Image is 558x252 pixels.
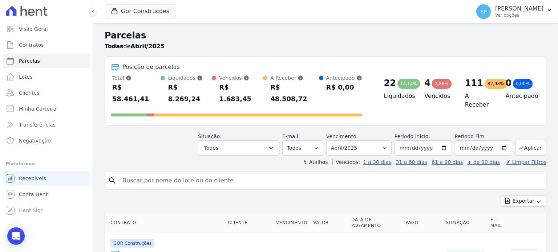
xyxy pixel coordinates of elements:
[495,5,543,12] p: [PERSON_NAME]
[168,82,212,105] div: R$ 8.269,24
[198,140,279,156] button: Todos
[282,133,300,139] label: E-mail:
[384,77,396,89] div: 22
[443,212,488,233] th: Situação
[485,79,507,89] div: 82,98%
[19,175,46,182] span: Recebíveis
[219,82,263,105] div: R$ 1.683,45
[384,92,413,100] h4: Liquidados
[19,105,56,112] span: Minha Carteira
[3,86,90,100] a: Clientes
[363,159,391,165] a: 1 a 30 dias
[270,74,319,82] div: A Receber
[513,79,533,89] div: 0,00%
[505,92,534,100] h4: Antecipado
[303,159,328,165] label: ↯ Atalhos
[326,82,362,93] div: R$ 0,00
[348,212,403,233] th: Data de Pagamento
[19,41,44,49] span: Contratos
[19,89,39,96] span: Clientes
[332,159,360,165] label: Vencidos:
[112,74,161,82] div: Total
[122,63,180,71] div: Posição de parcelas
[105,29,546,42] h2: Parcelas
[326,133,358,139] label: Vencimento:
[480,9,486,14] span: SP
[310,212,348,233] th: Valor
[19,191,48,198] span: Conta Hent
[219,74,263,82] div: Vencidos
[108,176,117,185] i: search
[403,212,443,233] th: Pago
[3,38,90,52] a: Contratos
[105,212,225,233] th: Contrato
[105,42,165,51] p: de
[503,159,546,165] a: ✗ Limpar Filtros
[397,79,420,89] div: 14,14%
[470,1,558,22] button: SP [PERSON_NAME] Ver opções
[515,140,546,156] button: Aplicar
[198,133,222,139] label: Situação:
[432,79,452,89] div: 2,88%
[396,159,427,165] a: 31 a 60 dias
[468,159,500,165] a: + de 90 dias
[225,212,273,233] th: Cliente
[3,54,90,68] a: Parcelas
[3,187,90,202] a: Conta Hent
[273,212,310,233] th: Vencimento
[112,82,161,105] div: R$ 58.461,41
[19,25,48,33] span: Visão Geral
[326,74,362,82] div: Antecipado
[395,133,430,139] label: Período Inicío:
[455,133,512,140] label: Período Fim:
[19,121,56,128] span: Transferências
[3,22,90,36] a: Visão Geral
[424,77,430,89] div: 4
[204,144,218,152] span: Todos
[19,57,40,65] span: Parcelas
[118,173,543,188] input: Buscar por nome do lote ou do cliente
[19,137,51,144] span: Negativação
[501,195,546,207] button: Exportar
[270,82,319,105] div: R$ 48.508,72
[465,77,483,89] div: 111
[6,160,87,168] div: Plataformas
[131,43,165,50] strong: Abril/2025
[495,12,543,18] p: Ver opções
[168,74,212,82] div: Liquidados
[3,171,90,186] a: Recebíveis
[110,239,154,248] span: GOR Construções
[424,92,453,100] h4: Vencidos
[105,4,175,18] button: Gor Construções
[488,212,509,233] th: E-mail
[465,92,494,109] h4: A Receber
[3,70,90,84] a: Lotes
[19,73,33,80] span: Lotes
[3,102,90,116] a: Minha Carteira
[3,133,90,148] a: Negativação
[3,117,90,132] a: Transferências
[432,159,463,165] a: 61 a 90 dias
[505,77,511,89] div: 0
[105,43,124,50] strong: Todas
[7,227,25,245] div: Open Intercom Messenger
